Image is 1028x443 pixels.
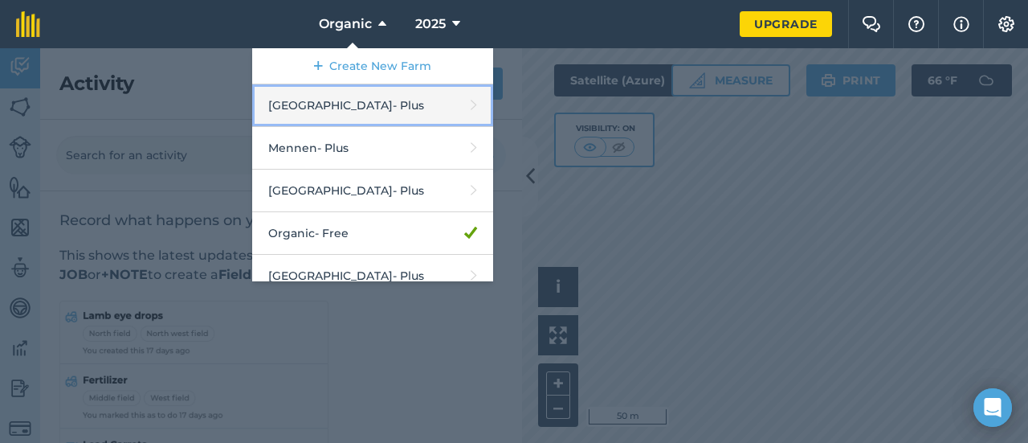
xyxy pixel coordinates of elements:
a: [GEOGRAPHIC_DATA]- Plus [252,170,493,212]
a: [GEOGRAPHIC_DATA]- Plus [252,84,493,127]
img: A cog icon [997,16,1016,32]
span: 2025 [415,14,446,34]
a: Mennen- Plus [252,127,493,170]
img: fieldmargin Logo [16,11,40,37]
a: [GEOGRAPHIC_DATA]- Plus [252,255,493,297]
div: Open Intercom Messenger [973,388,1012,427]
a: Create New Farm [252,48,493,84]
a: Upgrade [740,11,832,37]
img: Two speech bubbles overlapping with the left bubble in the forefront [862,16,881,32]
a: Organic- Free [252,212,493,255]
img: A question mark icon [907,16,926,32]
img: svg+xml;base64,PHN2ZyB4bWxucz0iaHR0cDovL3d3dy53My5vcmcvMjAwMC9zdmciIHdpZHRoPSIxNyIgaGVpZ2h0PSIxNy... [953,14,969,34]
span: Organic [319,14,372,34]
